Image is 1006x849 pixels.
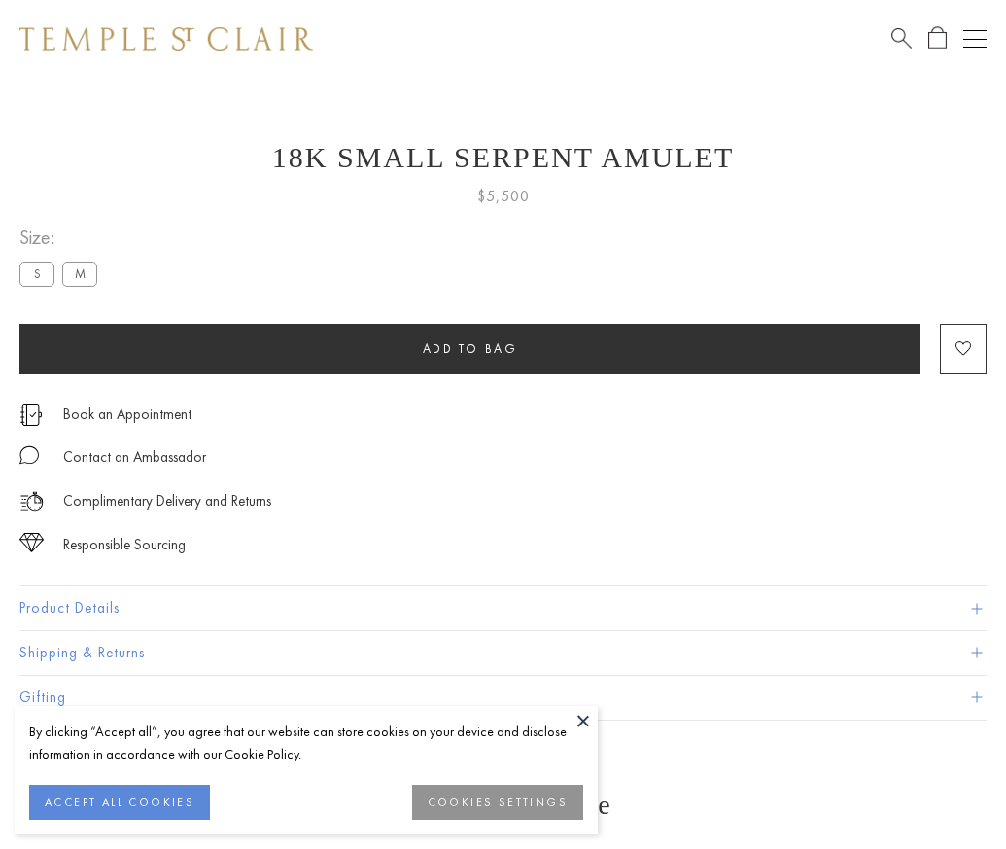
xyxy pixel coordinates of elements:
[63,533,186,557] div: Responsible Sourcing
[477,184,530,209] span: $5,500
[891,26,912,51] a: Search
[19,533,44,552] img: icon_sourcing.svg
[963,27,987,51] button: Open navigation
[29,721,583,765] div: By clicking “Accept all”, you agree that our website can store cookies on your device and disclos...
[19,27,313,51] img: Temple St. Clair
[19,404,43,426] img: icon_appointment.svg
[19,676,987,720] button: Gifting
[928,26,947,51] a: Open Shopping Bag
[19,631,987,675] button: Shipping & Returns
[412,785,583,820] button: COOKIES SETTINGS
[62,262,97,286] label: M
[19,324,920,374] button: Add to bag
[63,489,271,513] p: Complimentary Delivery and Returns
[63,404,191,425] a: Book an Appointment
[423,340,518,357] span: Add to bag
[19,586,987,630] button: Product Details
[19,445,39,465] img: MessageIcon-01_2.svg
[19,222,105,254] span: Size:
[19,262,54,286] label: S
[29,785,210,820] button: ACCEPT ALL COOKIES
[63,445,206,470] div: Contact an Ambassador
[19,489,44,513] img: icon_delivery.svg
[19,141,987,174] h1: 18K Small Serpent Amulet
